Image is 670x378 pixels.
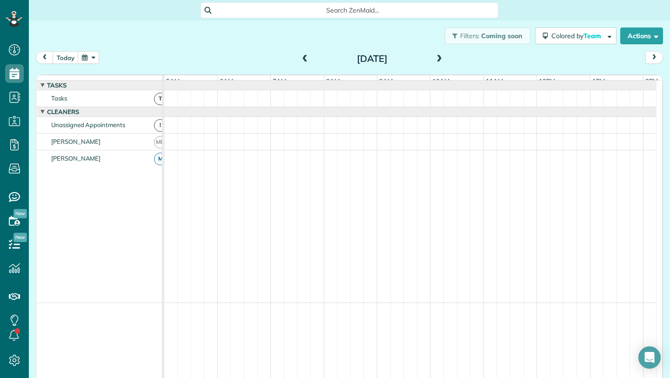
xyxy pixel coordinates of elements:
span: 9am [377,77,395,85]
div: Open Intercom Messenger [638,346,661,369]
span: 2pm [643,77,660,85]
span: 10am [430,77,451,85]
span: 11am [484,77,505,85]
span: Colored by [551,32,604,40]
span: M [154,153,167,165]
span: New [13,233,27,242]
span: 8am [324,77,342,85]
span: Filters: [460,32,480,40]
span: 12pm [537,77,557,85]
button: today [53,51,79,64]
span: T [154,93,167,105]
button: prev [36,51,54,64]
span: Coming soon [481,32,523,40]
span: 5am [164,77,181,85]
button: next [645,51,663,64]
span: Tasks [49,94,69,102]
span: Tasks [45,81,68,89]
button: Actions [620,27,663,44]
span: Unassigned Appointments [49,121,127,128]
span: Team [583,32,603,40]
span: 6am [218,77,235,85]
span: Cleaners [45,108,81,115]
button: Colored byTeam [535,27,616,44]
span: 1pm [590,77,607,85]
span: 7am [271,77,288,85]
span: MH [154,136,167,148]
span: ! [154,119,167,132]
span: [PERSON_NAME] [49,138,103,145]
span: [PERSON_NAME] [49,155,103,162]
h2: [DATE] [314,54,430,64]
span: New [13,209,27,218]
